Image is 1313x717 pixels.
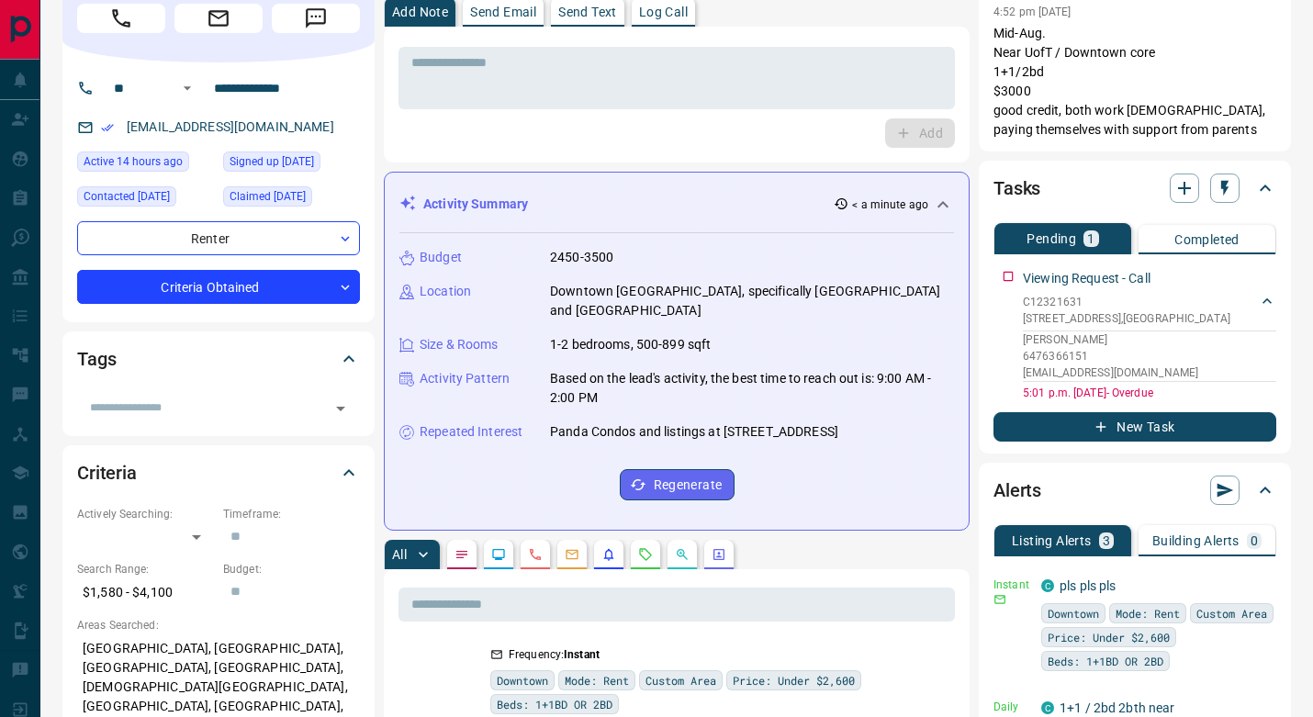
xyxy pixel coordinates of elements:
[852,196,928,213] p: < a minute ago
[420,422,522,442] p: Repeated Interest
[230,187,306,206] span: Claimed [DATE]
[638,547,653,562] svg: Requests
[550,335,711,354] p: 1-2 bedrooms, 500-899 sqft
[601,547,616,562] svg: Listing Alerts
[77,458,137,487] h2: Criteria
[223,186,360,212] div: Mon Jul 07 2025
[77,506,214,522] p: Actively Searching:
[1251,534,1258,547] p: 0
[497,695,612,713] span: Beds: 1+1BD OR 2BD
[392,6,448,18] p: Add Note
[1087,232,1094,245] p: 1
[550,282,954,320] p: Downtown [GEOGRAPHIC_DATA], specifically [GEOGRAPHIC_DATA] and [GEOGRAPHIC_DATA]
[564,648,600,661] strong: Instant
[223,151,360,177] div: Mon Jul 07 2025
[550,248,613,267] p: 2450-3500
[565,671,629,689] span: Mode: Rent
[1048,652,1163,670] span: Beds: 1+1BD OR 2BD
[77,151,214,177] div: Thu Aug 14 2025
[420,282,471,301] p: Location
[1027,232,1076,245] p: Pending
[1023,331,1276,348] p: [PERSON_NAME]
[550,422,838,442] p: Panda Condos and listings at [STREET_ADDRESS]
[1012,534,1092,547] p: Listing Alerts
[230,152,314,171] span: Signed up [DATE]
[420,248,462,267] p: Budget
[77,221,360,255] div: Renter
[1041,701,1054,714] div: condos.ca
[993,24,1276,140] p: Mid-Aug. Near UofT / Downtown core 1+1/2bd $3000 good credit, both work [DEMOGRAPHIC_DATA], payin...
[993,577,1030,593] p: Instant
[1152,534,1240,547] p: Building Alerts
[497,671,548,689] span: Downtown
[77,617,360,633] p: Areas Searched:
[993,699,1030,715] p: Daily
[77,186,214,212] div: Mon Jul 07 2025
[223,561,360,577] p: Budget:
[77,270,360,304] div: Criteria Obtained
[77,337,360,381] div: Tags
[77,451,360,495] div: Criteria
[993,476,1041,505] h2: Alerts
[620,469,735,500] button: Regenerate
[733,671,855,689] span: Price: Under $2,600
[993,6,1072,18] p: 4:52 pm [DATE]
[84,152,183,171] span: Active 14 hours ago
[77,4,165,33] span: Call
[101,121,114,134] svg: Email Verified
[528,547,543,562] svg: Calls
[550,369,954,408] p: Based on the lead's activity, the best time to reach out is: 9:00 AM - 2:00 PM
[675,547,690,562] svg: Opportunities
[712,547,726,562] svg: Agent Actions
[639,6,688,18] p: Log Call
[1023,269,1150,288] p: Viewing Request - Call
[392,548,407,561] p: All
[127,119,334,134] a: [EMAIL_ADDRESS][DOMAIN_NAME]
[993,166,1276,210] div: Tasks
[470,6,536,18] p: Send Email
[420,335,499,354] p: Size & Rooms
[454,547,469,562] svg: Notes
[645,671,716,689] span: Custom Area
[1023,294,1230,310] p: C12321631
[272,4,360,33] span: Message
[223,506,360,522] p: Timeframe:
[1023,348,1276,364] p: 6476366151
[77,344,116,374] h2: Tags
[1060,578,1116,593] a: pls pls pls
[1116,604,1180,622] span: Mode: Rent
[1023,385,1276,401] p: 5:01 p.m. [DATE] - Overdue
[1048,604,1099,622] span: Downtown
[993,593,1006,606] svg: Email
[509,646,600,663] p: Frequency:
[399,187,954,221] div: Activity Summary< a minute ago
[491,547,506,562] svg: Lead Browsing Activity
[1023,290,1276,330] div: C12321631[STREET_ADDRESS],[GEOGRAPHIC_DATA]
[1174,233,1240,246] p: Completed
[1023,364,1276,381] p: [EMAIL_ADDRESS][DOMAIN_NAME]
[1103,534,1110,547] p: 3
[993,412,1276,442] button: New Task
[993,468,1276,512] div: Alerts
[84,187,170,206] span: Contacted [DATE]
[77,577,214,608] p: $1,580 - $4,100
[993,174,1040,203] h2: Tasks
[1023,310,1230,327] p: [STREET_ADDRESS] , [GEOGRAPHIC_DATA]
[423,195,528,214] p: Activity Summary
[77,561,214,577] p: Search Range:
[328,396,353,421] button: Open
[1196,604,1267,622] span: Custom Area
[1041,579,1054,592] div: condos.ca
[420,369,510,388] p: Activity Pattern
[176,77,198,99] button: Open
[1048,628,1170,646] span: Price: Under $2,600
[174,4,263,33] span: Email
[558,6,617,18] p: Send Text
[565,547,579,562] svg: Emails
